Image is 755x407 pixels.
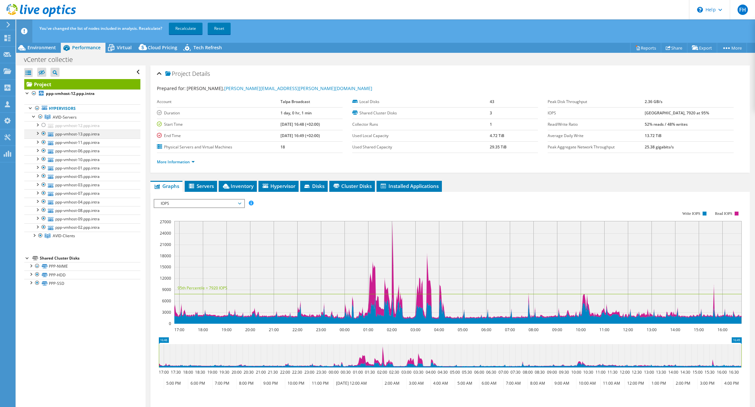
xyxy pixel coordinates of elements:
text: 05:30 [462,369,472,375]
span: Environment [27,44,56,51]
a: [PERSON_NAME][EMAIL_ADDRESS][PERSON_NAME][DOMAIN_NAME] [224,85,372,91]
text: 03:00 [410,327,420,332]
text: 21:30 [268,369,278,375]
text: Read IOPS [715,211,732,216]
b: [DATE] 16:49 (+02:00) [280,133,320,138]
label: Collector Runs [352,121,490,128]
text: 20:00 [245,327,255,332]
label: Used Shared Capacity [352,144,490,150]
text: 23:00 [304,369,314,375]
text: 19:30 [219,369,229,375]
text: 01:00 [353,369,363,375]
span: Graphs [154,183,179,189]
b: 18 [280,144,285,150]
text: 00:30 [340,369,350,375]
a: Project [24,79,140,89]
label: End Time [157,133,280,139]
text: 14:00 [670,327,680,332]
b: 52% reads / 48% writes [645,122,688,127]
a: Reports [630,43,661,53]
text: 12000 [160,275,171,281]
text: 04:00 [434,327,444,332]
text: 05:00 [450,369,460,375]
b: 3 [490,110,492,116]
text: 3000 [162,309,171,315]
span: Performance [72,44,101,51]
span: FH [738,5,748,15]
label: Average Daily Write [548,133,645,139]
text: 13:30 [656,369,666,375]
text: 01:00 [363,327,373,332]
b: 43 [490,99,494,104]
span: Hypervisor [262,183,295,189]
a: ppp-vmhost-13.ppp.intra [24,130,140,138]
text: 18:00 [198,327,208,332]
text: 21000 [160,242,171,247]
text: 11:00 [595,369,605,375]
a: ppp-vmhost-11.ppp.intra [24,138,140,147]
text: 01:30 [365,369,375,375]
a: ppp-vmhost-03.ppp.intra [24,181,140,189]
a: ppp-vmhost-05.ppp.intra [24,172,140,180]
span: Tech Refresh [193,44,222,51]
text: 12:00 [623,327,633,332]
text: 03:30 [413,369,423,375]
b: [DATE] 16:48 (+02:00) [280,122,320,127]
text: 23:30 [316,369,326,375]
span: Cloud Pricing [148,44,177,51]
a: ppp-vmhost-12.ppp.intra [24,121,140,130]
a: ppp-vmhost-06.ppp.intra [24,147,140,155]
svg: \n [697,7,703,13]
text: 22:00 [292,327,302,332]
text: 06:00 [474,369,484,375]
label: Read/Write Ratio [548,121,645,128]
span: IOPS [158,200,241,207]
text: 12:30 [631,369,641,375]
a: Share [661,43,687,53]
text: 24000 [160,230,171,236]
label: Peak Aggregate Network Throughput [548,144,645,150]
a: Hypervisors [24,104,140,113]
div: Shared Cluster Disks [40,254,140,262]
text: 02:00 [387,327,397,332]
a: ppp-vmhost-08.ppp.intra [24,206,140,215]
text: 09:00 [547,369,557,375]
label: Prepared for: [157,85,186,91]
span: Details [192,70,210,77]
text: 18:00 [183,369,193,375]
text: 23:00 [316,327,326,332]
text: 00:00 [339,327,349,332]
span: You've changed the list of nodes included in analysis. Recalculate? [39,26,162,31]
text: 20:30 [243,369,253,375]
text: 06:00 [481,327,491,332]
text: 19:00 [221,327,231,332]
span: Virtual [117,44,132,51]
text: 15000 [160,264,171,270]
text: 21:00 [268,327,279,332]
label: Account [157,99,280,105]
text: 04:30 [437,369,447,375]
text: 9000 [162,287,171,292]
b: 1 day, 0 hr, 1 min [280,110,312,116]
text: 02:30 [389,369,399,375]
text: 05:00 [457,327,467,332]
text: 17:00 [174,327,184,332]
text: 10:00 [571,369,581,375]
text: 14:00 [668,369,678,375]
span: AVID-Clients [53,233,75,238]
a: ppp-vmhost-07.ppp.intra [24,189,140,198]
text: 11:30 [607,369,617,375]
a: ppp-vmhost-02.ppp.intra [24,223,140,232]
h1: vCenter collectie [21,56,83,63]
text: 19:00 [207,369,217,375]
a: ppp-vmhost-01.ppp.intra [24,164,140,172]
a: Reset [208,23,231,34]
text: 07:30 [510,369,520,375]
a: PPP-SSD [24,279,140,287]
a: PPP-HDD [24,271,140,279]
text: 10:30 [583,369,593,375]
text: 03:00 [401,369,411,375]
span: Project [165,71,191,77]
b: 25.38 gigabits/s [645,144,674,150]
a: ppp-vmhost-12.ppp.intra [24,89,140,98]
